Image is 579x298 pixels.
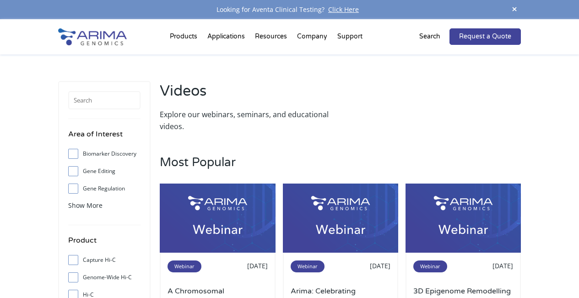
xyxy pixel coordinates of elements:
label: Biomarker Discovery [68,147,141,161]
label: Gene Regulation [68,182,141,195]
img: Arima-Webinar-500x300.png [160,184,276,253]
img: Arima-Webinar-500x300.png [283,184,399,253]
span: Webinar [413,260,447,272]
span: [DATE] [370,261,390,270]
img: Arima-Webinar-500x300.png [406,184,521,253]
img: Arima-Genomics-logo [58,28,127,45]
div: Looking for Aventa Clinical Testing? [58,4,521,16]
label: Capture Hi-C [68,253,141,267]
h4: Product [68,234,141,253]
label: Gene Editing [68,164,141,178]
input: Search [68,91,141,109]
span: Webinar [291,260,325,272]
h4: Area of Interest [68,128,141,147]
span: Webinar [168,260,201,272]
p: Explore our webinars, seminars, and educational videos. [160,108,336,132]
a: Click Here [325,5,363,14]
h2: Videos [160,81,336,108]
label: Genome-Wide Hi-C [68,271,141,284]
span: [DATE] [492,261,513,270]
span: [DATE] [247,261,268,270]
span: Show More [68,201,103,210]
h3: Most Popular [160,155,521,184]
a: Request a Quote [449,28,521,45]
p: Search [419,31,440,43]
